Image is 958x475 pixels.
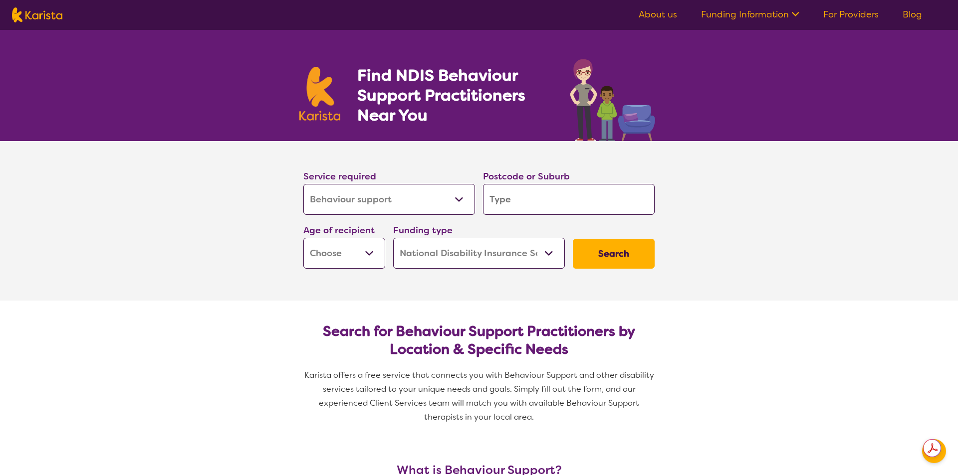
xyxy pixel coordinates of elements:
a: About us [639,8,677,20]
label: Age of recipient [303,224,375,236]
a: Funding Information [701,8,799,20]
a: For Providers [823,8,879,20]
label: Postcode or Suburb [483,170,570,182]
p: Karista offers a free service that connects you with Behaviour Support and other disability servi... [299,368,659,424]
h1: Find NDIS Behaviour Support Practitioners Near You [357,65,550,125]
button: Search [573,239,655,269]
img: Karista logo [12,7,62,22]
h2: Search for Behaviour Support Practitioners by Location & Specific Needs [311,322,647,358]
label: Service required [303,170,376,182]
img: behaviour-support [567,54,659,141]
input: Type [483,184,655,215]
a: Blog [903,8,922,20]
img: Karista logo [299,67,340,121]
label: Funding type [393,224,453,236]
